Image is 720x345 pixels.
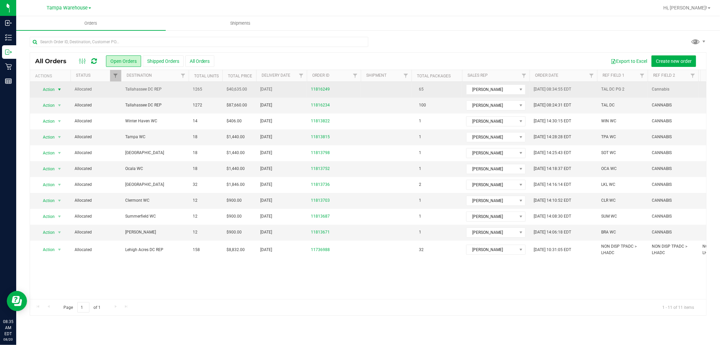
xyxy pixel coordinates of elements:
[586,70,597,81] a: Filter
[193,150,197,156] span: 18
[5,20,12,26] inline-svg: Inbound
[311,134,330,140] a: 11813815
[652,166,672,172] span: CANNABIS
[311,102,330,108] a: 11816234
[30,37,368,47] input: Search Order ID, Destination, Customer PO...
[35,74,68,78] div: Actions
[185,55,214,67] button: All Orders
[466,212,517,221] span: [PERSON_NAME]
[106,55,141,67] button: Open Orders
[37,132,55,142] span: Action
[37,164,55,174] span: Action
[652,118,672,124] span: CANNABIS
[652,150,672,156] span: CANNABIS
[193,229,197,236] span: 12
[601,118,616,124] span: WIN WC
[687,70,698,81] a: Filter
[260,213,272,220] span: [DATE]
[652,213,672,220] span: CANNABIS
[416,227,425,237] span: 1
[125,166,185,172] span: Ocala WC
[534,102,571,108] span: [DATE] 08:24:31 EDT
[55,245,64,254] span: select
[260,247,272,253] span: [DATE]
[7,291,27,311] iframe: Resource center
[311,181,330,188] a: 11813736
[37,212,55,221] span: Action
[226,118,242,124] span: $406.00
[311,118,330,124] a: 11813822
[125,86,185,93] span: Tallahassee DC REP
[125,197,185,204] span: Clermont WC
[534,150,571,156] span: [DATE] 14:25:43 EDT
[76,73,90,78] a: Status
[603,73,624,78] a: Ref Field 1
[37,148,55,158] span: Action
[260,86,272,93] span: [DATE]
[663,5,707,10] span: Hi, [PERSON_NAME]!
[416,212,425,221] span: 1
[260,229,272,236] span: [DATE]
[193,166,197,172] span: 18
[652,197,672,204] span: CANNABIS
[143,55,184,67] button: Shipped Orders
[55,180,64,190] span: select
[125,118,185,124] span: Winter Haven WC
[55,196,64,205] span: select
[260,134,272,140] span: [DATE]
[37,101,55,110] span: Action
[193,247,200,253] span: 158
[416,84,427,94] span: 65
[312,73,329,78] a: Order ID
[606,55,651,67] button: Export to Excel
[127,73,152,78] a: Destination
[601,166,617,172] span: OCA WC
[601,102,615,108] span: TAL DC
[37,196,55,205] span: Action
[110,70,121,81] a: Filter
[75,229,117,236] span: Allocated
[416,148,425,158] span: 1
[55,85,64,94] span: select
[125,213,185,220] span: Summerfield WC
[466,164,517,174] span: [PERSON_NAME]
[5,34,12,41] inline-svg: Inventory
[55,132,64,142] span: select
[657,302,699,312] span: 1 - 11 of 11 items
[601,150,616,156] span: SOT WC
[35,57,73,65] span: All Orders
[601,86,624,93] span: TAL DC PG 2
[55,101,64,110] span: select
[75,102,117,108] span: Allocated
[75,213,117,220] span: Allocated
[58,302,106,313] span: Page of 1
[311,150,330,156] a: 11813798
[226,166,245,172] span: $1,440.00
[534,166,571,172] span: [DATE] 14:18:37 EDT
[311,247,330,253] a: 11736988
[226,181,245,188] span: $1,846.00
[193,213,197,220] span: 12
[652,229,672,236] span: CANNABIS
[652,243,694,256] span: NON DISP TPADC > LHADC
[260,166,272,172] span: [DATE]
[311,229,330,236] a: 11813671
[125,229,185,236] span: [PERSON_NAME]
[75,150,117,156] span: Allocated
[652,102,672,108] span: CANNABIS
[466,132,517,142] span: [PERSON_NAME]
[260,150,272,156] span: [DATE]
[75,86,117,93] span: Allocated
[166,16,315,30] a: Shipments
[416,116,425,126] span: 1
[75,197,117,204] span: Allocated
[75,118,117,124] span: Allocated
[221,20,260,26] span: Shipments
[637,70,648,81] a: Filter
[653,73,675,78] a: Ref Field 2
[55,228,64,237] span: select
[125,247,185,253] span: Lehigh Acres DC REP
[311,166,330,172] a: 11813752
[226,229,242,236] span: $900.00
[416,100,429,110] span: 100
